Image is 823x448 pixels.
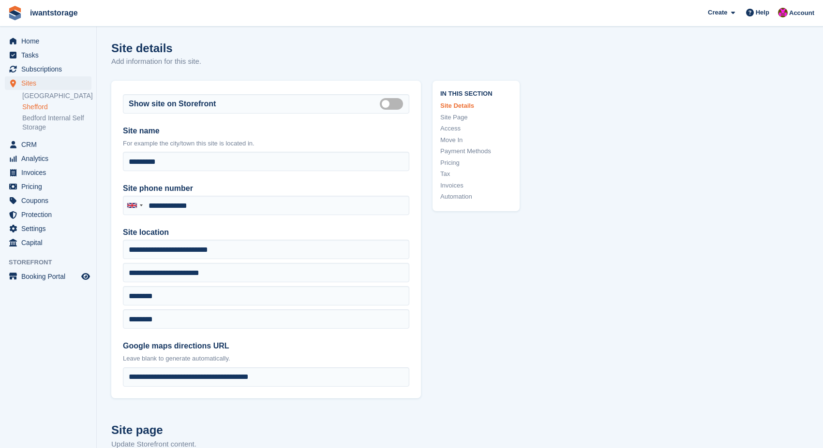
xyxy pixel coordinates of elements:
[21,138,79,151] span: CRM
[9,258,96,267] span: Storefront
[21,62,79,76] span: Subscriptions
[22,102,91,112] a: Shefford
[123,125,409,137] label: Site name
[5,138,91,151] a: menu
[21,76,79,90] span: Sites
[778,8,788,17] img: Jonathan
[440,169,512,179] a: Tax
[380,103,407,104] label: Is public
[789,8,814,18] span: Account
[5,76,91,90] a: menu
[21,34,79,48] span: Home
[21,222,79,235] span: Settings
[21,194,79,207] span: Coupons
[22,91,91,101] a: [GEOGRAPHIC_DATA]
[21,270,79,283] span: Booking Portal
[123,354,409,363] p: Leave blank to generate automatically.
[22,114,91,132] a: Bedford Internal Self Storage
[440,124,512,133] a: Access
[756,8,769,17] span: Help
[5,48,91,62] a: menu
[129,98,216,110] label: Show site on Storefront
[440,88,512,98] span: In this section
[440,101,512,111] a: Site Details
[440,146,512,156] a: Payment Methods
[21,48,79,62] span: Tasks
[123,183,409,194] label: Site phone number
[80,271,91,282] a: Preview store
[440,113,512,122] a: Site Page
[123,196,146,215] div: United Kingdom: +44
[5,270,91,283] a: menu
[5,180,91,193] a: menu
[5,222,91,235] a: menu
[5,166,91,179] a: menu
[21,236,79,249] span: Capital
[5,236,91,249] a: menu
[5,194,91,207] a: menu
[708,8,727,17] span: Create
[21,180,79,193] span: Pricing
[5,34,91,48] a: menu
[440,135,512,145] a: Move In
[111,56,201,67] p: Add information for this site.
[440,181,512,190] a: Invoices
[21,152,79,165] span: Analytics
[5,152,91,165] a: menu
[123,227,409,238] label: Site location
[5,208,91,221] a: menu
[26,5,82,21] a: iwantstorage
[8,6,22,20] img: stora-icon-8386f47178a22dfd0bd8f6a31ec36ba5ce8667c1dd55bd0f319d3a0aa187defe.svg
[440,192,512,202] a: Automation
[21,166,79,179] span: Invoices
[440,158,512,168] a: Pricing
[111,421,421,439] h2: Site page
[21,208,79,221] span: Protection
[111,42,201,55] h1: Site details
[5,62,91,76] a: menu
[123,340,409,352] label: Google maps directions URL
[123,139,409,148] p: For example the city/town this site is located in.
